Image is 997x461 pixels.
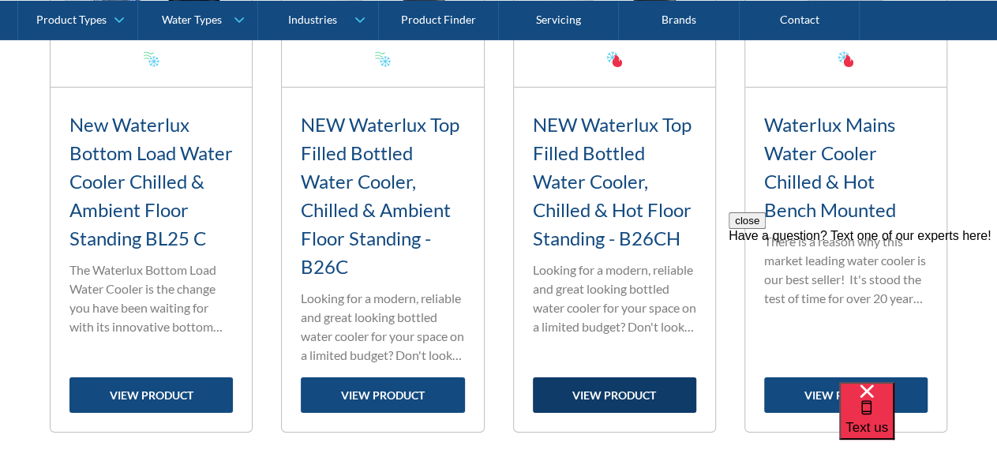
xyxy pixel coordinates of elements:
[533,111,696,253] h3: NEW Waterlux Top Filled Bottled Water Cooler, Chilled & Hot Floor Standing - B26CH
[69,111,233,253] h3: New Waterlux Bottom Load Water Cooler Chilled & Ambient Floor Standing BL25 C
[533,377,696,413] a: view product
[162,13,222,26] div: Water Types
[533,260,696,336] p: Looking for a modern, reliable and great looking bottled water cooler for your space on a limited...
[301,289,464,365] p: Looking for a modern, reliable and great looking bottled water cooler for your space on a limited...
[764,111,928,224] h3: Waterlux Mains Water Cooler Chilled & Hot Bench Mounted
[729,212,997,402] iframe: podium webchat widget prompt
[301,377,464,413] a: view product
[839,382,997,461] iframe: podium webchat widget bubble
[287,13,336,26] div: Industries
[301,111,464,281] h3: NEW Waterlux Top Filled Bottled Water Cooler, Chilled & Ambient Floor Standing - B26C
[69,377,233,413] a: view product
[69,260,233,336] p: The Waterlux Bottom Load Water Cooler is the change you have been waiting for with its innovative...
[36,13,107,26] div: Product Types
